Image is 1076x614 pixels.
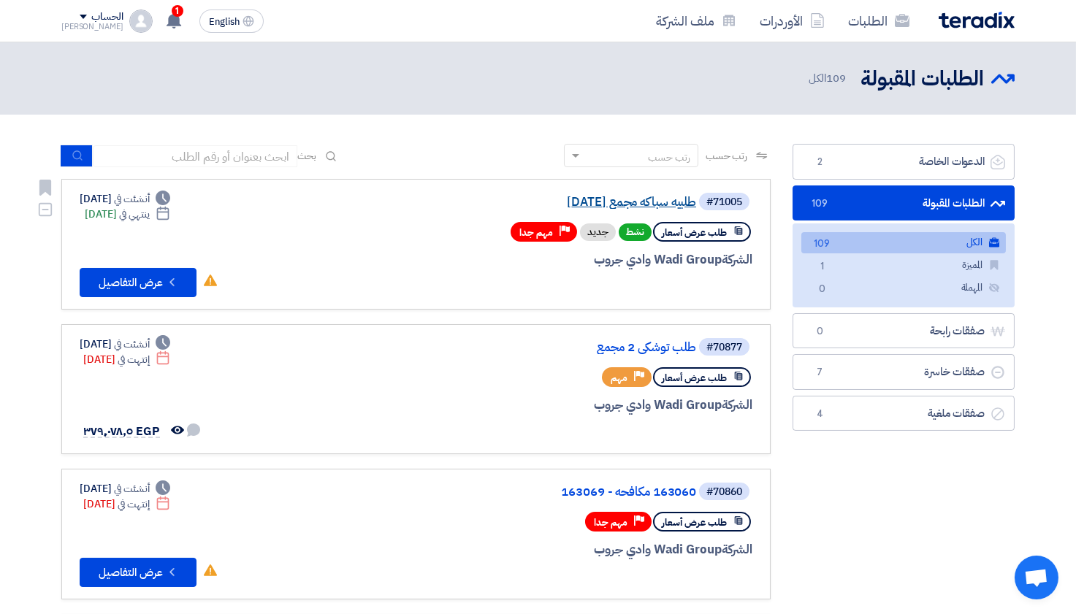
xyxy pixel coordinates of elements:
[811,324,828,339] span: 0
[209,17,240,27] span: English
[793,396,1015,431] a: صفقات ملغية4
[129,9,153,33] img: profile_test.png
[114,337,149,352] span: أنشئت في
[114,481,149,496] span: أنشئت في
[793,354,1015,390] a: صفقات خاسرة7
[61,23,123,31] div: [PERSON_NAME]
[793,185,1015,221] a: الطلبات المقبولة109
[801,255,1006,276] a: المميزة
[662,515,727,529] span: طلب عرض أسعار
[519,226,553,239] span: مهم جدا
[813,259,831,275] span: 1
[706,342,742,353] div: #70877
[811,407,828,421] span: 4
[813,237,831,252] span: 109
[91,11,123,23] div: الحساب
[644,4,748,38] a: ملف الشركة
[811,196,828,211] span: 109
[748,4,836,38] a: الأوردرات
[706,487,742,497] div: #70860
[619,223,652,241] span: نشط
[813,282,831,297] span: 0
[801,277,1006,299] a: المهملة
[85,207,170,222] div: [DATE]
[80,558,196,587] button: عرض التفاصيل
[662,226,727,239] span: طلب عرض أسعار
[404,341,696,354] a: طلب توشكي 2 مجمع
[401,396,752,415] div: Wadi Group وادي جروب
[809,70,849,87] span: الكل
[861,65,984,93] h2: الطلبات المقبولة
[722,540,753,559] span: الشركة
[793,313,1015,349] a: صفقات رابحة0
[119,207,149,222] span: ينتهي في
[722,396,753,414] span: الشركة
[114,191,149,207] span: أنشئت في
[404,196,696,209] a: طلبيه سباكه مجمع [DATE]
[83,423,160,440] span: EGP ٣٧٩٬٠٧٨٫٥
[706,148,747,164] span: رتب حسب
[80,337,170,352] div: [DATE]
[118,352,149,367] span: إنتهت في
[83,496,170,512] div: [DATE]
[80,481,170,496] div: [DATE]
[172,5,183,17] span: 1
[706,197,742,207] div: #71005
[836,4,921,38] a: الطلبات
[404,486,696,499] a: 163060 مكافحه - 163069
[93,145,297,167] input: ابحث بعنوان أو رقم الطلب
[118,496,149,512] span: إنتهت في
[826,70,846,86] span: 109
[83,352,170,367] div: [DATE]
[722,250,753,269] span: الشركة
[648,150,690,165] div: رتب حسب
[401,250,752,269] div: Wadi Group وادي جروب
[611,371,627,385] span: مهم
[401,540,752,559] div: Wadi Group وادي جروب
[801,232,1006,253] a: الكل
[939,12,1015,28] img: Teradix logo
[1015,556,1058,599] a: دردشة مفتوحة
[811,155,828,169] span: 2
[793,144,1015,180] a: الدعوات الخاصة2
[80,191,170,207] div: [DATE]
[580,223,616,241] div: جديد
[594,515,627,529] span: مهم جدا
[297,148,316,164] span: بحث
[199,9,264,33] button: English
[662,371,727,385] span: طلب عرض أسعار
[811,365,828,380] span: 7
[80,268,196,297] button: عرض التفاصيل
